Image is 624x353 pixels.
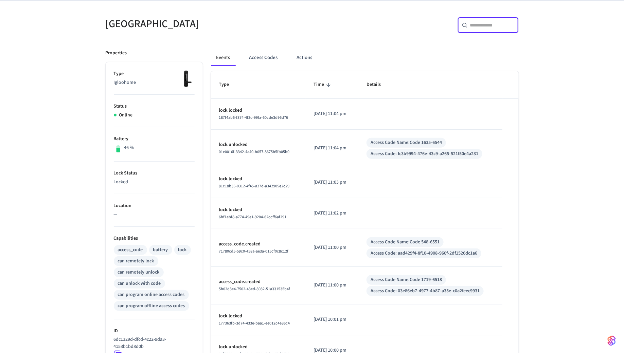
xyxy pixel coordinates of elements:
div: Access Code: fc3b9994-476e-43c9-a265-521f50e4a231 [371,150,478,157]
div: Access Code: aad429f4-8f10-4908-960f-2df1526dc1a6 [371,250,477,257]
div: Access Code Name: Code 1635-6544 [371,139,442,146]
p: Online [119,112,133,119]
p: access_code.created [219,278,298,285]
span: Time [314,79,333,90]
p: ID [114,328,195,335]
button: Access Codes [244,50,283,66]
div: can program offline access codes [118,302,185,310]
div: Access Code Name: Code 1719-6518 [371,276,442,283]
span: Type [219,79,238,90]
span: 5b02d3e4-7502-43ed-8082-51a331535b4f [219,286,290,292]
div: can remotely lock [118,258,154,265]
button: Events [211,50,236,66]
p: Locked [114,179,195,186]
div: Access Code Name: Code 548-6551 [371,239,440,246]
p: Properties [106,50,127,57]
div: battery [153,246,168,254]
p: lock.unlocked [219,343,298,351]
p: [DATE] 10:01 pm [314,316,350,323]
p: Type [114,70,195,77]
span: 6bf1ebf8-a774-49e1-9204-62ccff6af291 [219,214,287,220]
p: Location [114,202,195,209]
div: Access Code: 03e86eb7-4977-4b87-a35e-c0a2feec9931 [371,287,480,295]
p: lock.locked [219,313,298,320]
div: access_code [118,246,143,254]
p: — [114,211,195,218]
img: igloohome_mortise_2p [178,70,195,87]
p: Igloohome [114,79,195,86]
span: 71780cd5-59c0-458a-ae3a-015cf0c8c12f [219,248,289,254]
p: Lock Status [114,170,195,177]
p: Capabilities [114,235,195,242]
p: lock.unlocked [219,141,298,148]
p: [DATE] 11:03 pm [314,179,350,186]
p: access_code.created [219,241,298,248]
p: [DATE] 11:00 pm [314,244,350,251]
p: Battery [114,135,195,143]
h5: [GEOGRAPHIC_DATA] [106,17,308,31]
div: ant example [211,50,519,66]
p: [DATE] 11:04 pm [314,145,350,152]
span: 177363fb-3d74-433e-baa1-ee012c4e86c4 [219,320,290,326]
button: Actions [291,50,318,66]
p: [DATE] 11:04 pm [314,110,350,117]
div: can unlock with code [118,280,161,287]
span: 01e0016f-3342-4a40-b057-8675b5fb05b0 [219,149,290,155]
p: lock.locked [219,107,298,114]
div: lock [178,246,187,254]
p: 46 % [124,144,134,151]
div: can program online access codes [118,291,185,298]
span: 187f4ab6-f374-4f2c-99fa-60cde3d96d76 [219,115,288,120]
p: lock.locked [219,175,298,183]
p: [DATE] 11:00 pm [314,282,350,289]
span: 81c18b35-0312-4f45-a27d-a342905e2c29 [219,183,290,189]
p: lock.locked [219,206,298,213]
div: can remotely unlock [118,269,160,276]
span: Details [367,79,390,90]
p: [DATE] 11:02 pm [314,210,350,217]
p: 6dc1329d-dfcd-4c22-9da3-4153b1bd8d0b [114,336,192,350]
p: Status [114,103,195,110]
img: SeamLogoGradient.69752ec5.svg [608,335,616,346]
